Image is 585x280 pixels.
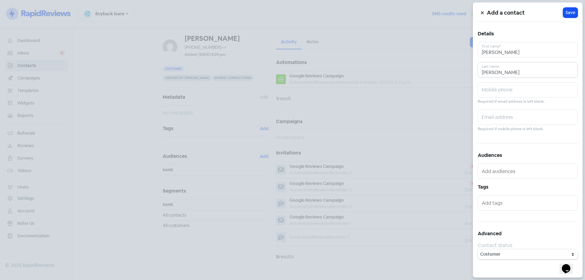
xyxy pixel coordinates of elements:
h5: Tags [478,183,578,192]
iframe: chat widget [559,256,579,274]
small: Required if email address is left blank. [478,99,545,105]
div: Contact status [478,242,578,249]
span: Save [565,9,575,16]
h5: Add a contact [487,8,563,17]
input: Mobile phone [478,82,578,97]
h5: Advanced [478,229,578,238]
input: Email address [478,110,578,125]
input: First name [478,42,578,57]
button: Save [563,8,578,18]
input: Add audiences [482,166,575,176]
input: Last name [478,62,578,77]
h5: Details [478,29,578,38]
input: Add tags [482,198,575,208]
small: Required if mobile phone is left blank. [478,126,544,132]
h5: Audiences [478,151,578,160]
